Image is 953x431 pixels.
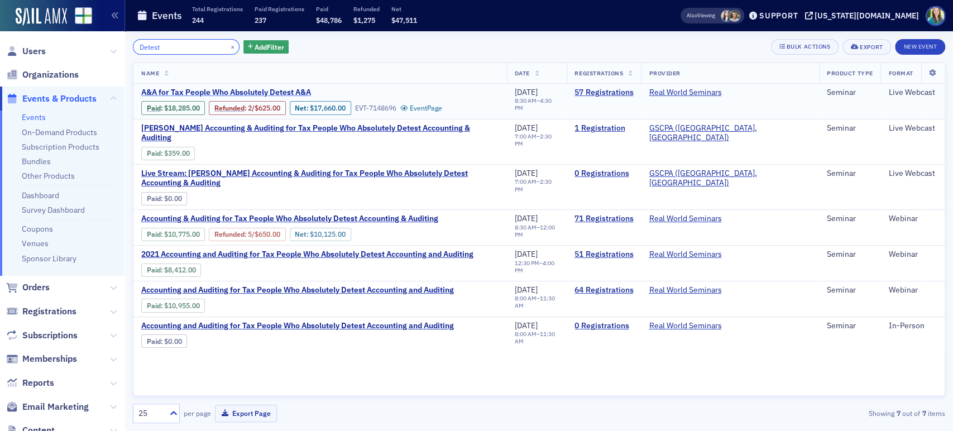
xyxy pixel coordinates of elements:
[22,93,97,105] span: Events & Products
[141,285,454,295] span: Accounting and Auditing for Tax People Who Absolutely Detest Accounting and Auditing
[888,214,937,224] div: Webinar
[164,149,190,157] span: $359.00
[827,123,873,133] div: Seminar
[147,104,164,112] span: :
[214,230,248,238] span: :
[827,88,873,98] div: Seminar
[147,337,164,346] span: :
[22,112,46,122] a: Events
[515,260,559,274] div: –
[6,69,79,81] a: Organizations
[141,123,499,143] span: Jim Martin's Accounting & Auditing for Tax People Who Absolutely Detest Accounting & Auditing
[515,285,538,295] span: [DATE]
[255,104,280,112] span: $625.00
[147,266,161,274] a: Paid
[515,330,537,338] time: 8:00 AM
[894,408,902,418] strong: 7
[138,408,163,419] div: 25
[515,331,559,345] div: –
[827,214,873,224] div: Seminar
[515,224,559,238] div: –
[815,11,919,21] div: [US_STATE][DOMAIN_NAME]
[22,238,49,248] a: Venues
[22,305,76,318] span: Registrations
[649,250,721,260] a: Real World Seminars
[649,285,721,295] a: Real World Seminars
[515,223,555,238] time: 12:00 PM
[515,178,552,193] time: 2:30 PM
[842,39,891,55] button: Export
[192,5,243,13] p: Total Registrations
[164,104,200,112] span: $18,285.00
[22,171,75,181] a: Other Products
[649,321,721,331] a: Real World Seminars
[515,97,537,104] time: 8:30 AM
[6,281,50,294] a: Orders
[214,104,245,112] a: Refunded
[67,7,92,26] a: View Homepage
[574,88,633,98] a: 57 Registrations
[888,123,937,133] div: Live Webcast
[147,194,164,203] span: :
[391,16,417,25] span: $47,511
[164,194,182,203] span: $0.00
[147,149,164,157] span: :
[515,320,538,331] span: [DATE]
[827,250,873,260] div: Seminar
[515,330,555,345] time: 11:30 AM
[141,123,499,143] a: [PERSON_NAME] Accounting & Auditing for Tax People Who Absolutely Detest Accounting & Auditing
[400,104,443,112] a: EventPage
[147,301,164,310] span: :
[721,10,732,22] span: Sarah Lowery
[574,214,633,224] a: 71 Registrations
[22,45,46,58] span: Users
[295,104,310,112] span: Net :
[515,249,538,259] span: [DATE]
[147,266,164,274] span: :
[515,223,537,231] time: 8:30 AM
[141,299,205,312] div: Paid: 65 - $1095500
[515,178,559,193] div: –
[133,39,240,55] input: Search…
[888,69,913,77] span: Format
[574,285,633,295] a: 64 Registrations
[574,123,633,133] a: 1 Registration
[141,169,499,188] span: Live Stream: Jim Martin's Accounting & Auditing for Tax People Who Absolutely Detest Accounting &...
[355,104,396,112] div: EVT-7148696
[22,401,89,413] span: Email Marketing
[152,9,182,22] h1: Events
[515,168,538,178] span: [DATE]
[827,285,873,295] div: Seminar
[255,42,284,52] span: Add Filter
[164,301,200,310] span: $10,955.00
[827,69,873,77] span: Product Type
[192,16,204,25] span: 244
[290,101,351,114] div: Net: $1766000
[804,12,923,20] button: [US_STATE][DOMAIN_NAME]
[515,132,537,140] time: 7:00 AM
[164,266,196,274] span: $8,412.00
[759,11,798,21] div: Support
[255,16,266,25] span: 237
[888,169,937,179] div: Live Webcast
[649,169,811,188] span: GSCPA (Alpharetta, GA)
[184,408,211,418] label: per page
[687,12,697,19] div: Also
[6,401,89,413] a: Email Marketing
[141,101,205,114] div: Paid: 65 - $1828500
[649,88,721,98] a: Real World Seminars
[164,230,200,238] span: $10,775.00
[515,69,530,77] span: Date
[649,123,811,143] span: GSCPA (Alpharetta, GA)
[515,97,552,112] time: 4:30 PM
[649,214,721,224] a: Real World Seminars
[771,39,839,55] button: Bulk Actions
[147,230,164,238] span: :
[147,301,161,310] a: Paid
[649,69,680,77] span: Provider
[141,147,195,160] div: Paid: 1 - $35900
[147,230,161,238] a: Paid
[729,10,740,22] span: Florence Holland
